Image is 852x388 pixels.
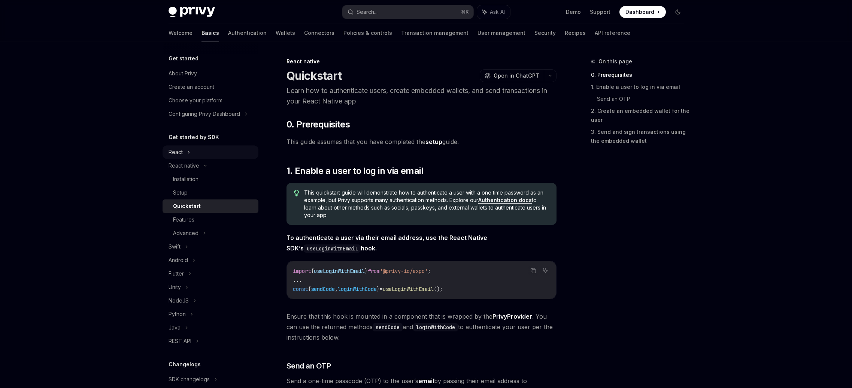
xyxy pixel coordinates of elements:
svg: Tip [294,190,299,196]
a: Dashboard [619,6,666,18]
div: Swift [169,242,181,251]
div: Flutter [169,269,184,278]
code: useLoginWithEmail [304,244,361,253]
span: 1. Enable a user to log in via email [286,165,423,177]
span: 0. Prerequisites [286,118,350,130]
span: Open in ChatGPT [494,72,539,79]
code: sendCode [373,323,403,331]
a: Create an account [163,80,258,94]
img: dark logo [169,7,215,17]
h1: Quickstart [286,69,342,82]
div: React [169,148,183,157]
a: Policies & controls [343,24,392,42]
a: 0. Prerequisites [591,69,690,81]
span: Dashboard [625,8,654,16]
div: Advanced [173,229,198,238]
code: loginWithCode [413,323,458,331]
div: Quickstart [173,202,201,211]
div: NodeJS [169,296,189,305]
a: Basics [201,24,219,42]
button: Ask AI [477,5,510,19]
div: Unity [169,283,181,292]
a: Features [163,213,258,226]
a: Wallets [276,24,295,42]
span: ⌘ K [461,9,469,15]
div: Python [169,310,186,319]
button: Search...⌘K [342,5,473,19]
span: from [368,268,380,274]
div: REST API [169,337,191,346]
a: About Privy [163,67,258,80]
a: Welcome [169,24,192,42]
h5: Changelogs [169,360,201,369]
a: Setup [163,186,258,199]
span: loginWithCode [338,286,377,292]
div: React native [286,58,557,65]
span: This quickstart guide will demonstrate how to authenticate a user with a one time password as an ... [304,189,549,219]
span: This guide assumes that you have completed the guide. [286,136,557,147]
div: Choose your platform [169,96,222,105]
a: Send an OTP [597,93,690,105]
a: Recipes [565,24,586,42]
a: Security [534,24,556,42]
span: ... [293,277,302,283]
span: { [311,268,314,274]
div: Create an account [169,82,214,91]
span: , [335,286,338,292]
div: Setup [173,188,188,197]
div: About Privy [169,69,197,78]
h5: Get started by SDK [169,133,219,142]
a: User management [477,24,525,42]
h5: Get started [169,54,198,63]
span: useLoginWithEmail [314,268,365,274]
a: 2. Create an embedded wallet for the user [591,105,690,126]
span: import [293,268,311,274]
span: { [308,286,311,292]
div: Installation [173,175,198,184]
a: 3. Send and sign transactions using the embedded wallet [591,126,690,147]
span: '@privy-io/expo' [380,268,428,274]
a: Transaction management [401,24,469,42]
span: Send an OTP [286,361,331,371]
button: Ask AI [540,266,550,276]
button: Open in ChatGPT [480,69,544,82]
a: Choose your platform [163,94,258,107]
span: (); [434,286,443,292]
span: useLoginWithEmail [383,286,434,292]
button: Copy the contents from the code block [528,266,538,276]
strong: email [418,377,434,385]
div: Android [169,256,188,265]
div: React native [169,161,199,170]
span: } [377,286,380,292]
span: } [365,268,368,274]
a: Authentication docs [478,197,532,204]
div: Configuring Privy Dashboard [169,109,240,118]
a: Support [590,8,610,16]
div: Java [169,323,181,332]
span: = [380,286,383,292]
a: 1. Enable a user to log in via email [591,81,690,93]
span: sendCode [311,286,335,292]
a: API reference [595,24,630,42]
span: const [293,286,308,292]
a: Quickstart [163,199,258,213]
span: On this page [598,57,632,66]
div: SDK changelogs [169,375,210,384]
p: Learn how to authenticate users, create embedded wallets, and send transactions in your React Nat... [286,85,557,106]
span: Ask AI [490,8,505,16]
div: Search... [357,7,378,16]
strong: To authenticate a user via their email address, use the React Native SDK’s hook. [286,234,487,252]
span: Ensure that this hook is mounted in a component that is wrapped by the . You can use the returned... [286,311,557,343]
button: Toggle dark mode [672,6,684,18]
a: setup [425,138,442,146]
a: Connectors [304,24,334,42]
div: Features [173,215,194,224]
a: Demo [566,8,581,16]
a: Authentication [228,24,267,42]
a: Installation [163,172,258,186]
a: PrivyProvider [492,313,532,321]
span: ; [428,268,431,274]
